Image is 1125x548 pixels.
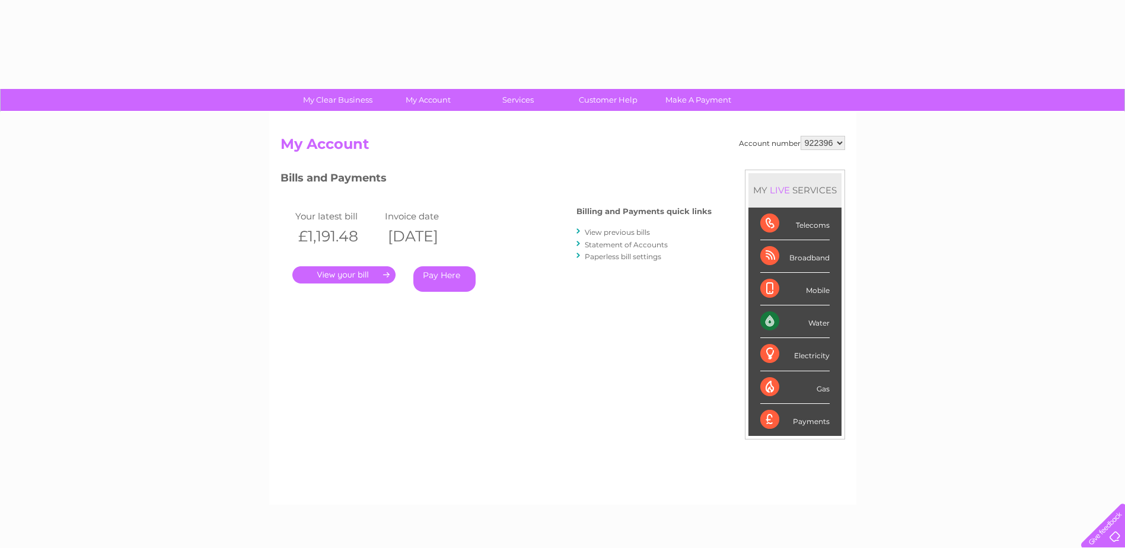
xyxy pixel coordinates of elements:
[585,252,661,261] a: Paperless bill settings
[760,338,830,371] div: Electricity
[382,224,471,248] th: [DATE]
[379,89,477,111] a: My Account
[760,208,830,240] div: Telecoms
[281,170,712,190] h3: Bills and Payments
[292,266,396,283] a: .
[760,371,830,404] div: Gas
[292,208,382,224] td: Your latest bill
[585,228,650,237] a: View previous bills
[760,240,830,273] div: Broadband
[767,184,792,196] div: LIVE
[559,89,657,111] a: Customer Help
[469,89,567,111] a: Services
[760,273,830,305] div: Mobile
[760,305,830,338] div: Water
[585,240,668,249] a: Statement of Accounts
[576,207,712,216] h4: Billing and Payments quick links
[382,208,471,224] td: Invoice date
[760,404,830,436] div: Payments
[289,89,387,111] a: My Clear Business
[748,173,842,207] div: MY SERVICES
[292,224,382,248] th: £1,191.48
[649,89,747,111] a: Make A Payment
[739,136,845,150] div: Account number
[281,136,845,158] h2: My Account
[413,266,476,292] a: Pay Here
